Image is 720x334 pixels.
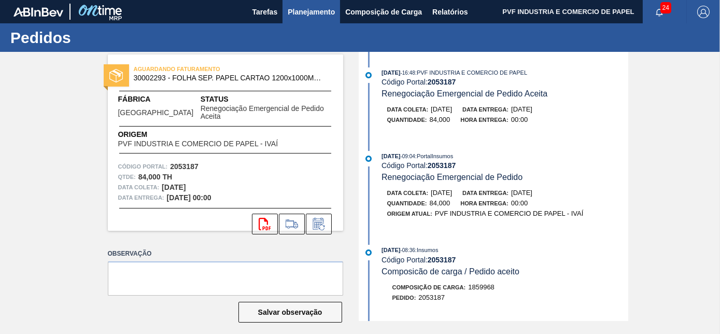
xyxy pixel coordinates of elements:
[392,284,466,290] span: Composição de Carga :
[462,190,509,196] span: Data entrega:
[118,172,136,182] span: Qtde :
[430,116,450,123] span: 84,000
[382,247,400,253] span: [DATE]
[418,294,445,301] span: 2053187
[460,117,509,123] span: Hora Entrega :
[13,7,63,17] img: TNhmsLtSVTkK8tSr43FrP2fwEKptu5GPRR3wAAAABJRU5ErkJggg==
[345,6,422,18] span: Composição de Carga
[382,256,628,264] div: Código Portal:
[108,246,343,261] label: Observação
[387,200,427,206] span: Quantidade :
[382,173,523,182] span: Renegociação Emergencial de Pedido
[511,116,528,123] span: 00:00
[401,70,415,76] span: - 16:48
[118,192,164,203] span: Data entrega:
[118,140,278,148] span: PVF INDUSTRIA E COMERCIO DE PAPEL - IVAÍ
[118,129,307,140] span: Origem
[428,256,456,264] strong: 2053187
[511,199,528,207] span: 00:00
[468,283,495,291] span: 1859968
[462,106,509,113] span: Data entrega:
[170,162,199,171] strong: 2053187
[387,211,432,217] span: Origem Atual:
[382,161,628,170] div: Código Portal:
[660,2,671,13] span: 24
[460,200,509,206] span: Hora Entrega :
[428,78,456,86] strong: 2053187
[201,94,333,105] span: Status
[252,214,278,234] div: Abrir arquivo PDF
[511,189,532,197] span: [DATE]
[162,183,186,191] strong: [DATE]
[697,6,710,18] img: Logout
[365,249,372,256] img: atual
[415,247,439,253] span: : Insumos
[382,78,628,86] div: Código Portal:
[415,69,527,76] span: : PVF INDUSTRIA E COMERCIO DE PAPEL
[401,154,415,159] span: - 09:04
[365,72,372,78] img: atual
[428,161,456,170] strong: 2053187
[387,117,427,123] span: Quantidade :
[252,6,277,18] span: Tarefas
[365,156,372,162] img: atual
[118,182,160,192] span: Data coleta:
[430,199,450,207] span: 84,000
[432,6,468,18] span: Relatórios
[138,173,172,181] strong: 84,000 TH
[387,106,429,113] span: Data coleta:
[167,193,211,202] strong: [DATE] 00:00
[118,161,168,172] span: Código Portal:
[134,64,279,74] span: AGUARDANDO FATURAMENTO
[401,247,415,253] span: - 08:36
[382,267,519,276] span: Composicão de carga / Pedido aceito
[387,190,429,196] span: Data coleta:
[306,214,332,234] div: Informar alteração no pedido
[10,32,194,44] h1: Pedidos
[382,89,547,98] span: Renegociação Emergencial de Pedido Aceita
[201,105,333,121] span: Renegociação Emergencial de Pedido Aceita
[118,109,194,117] span: [GEOGRAPHIC_DATA]
[134,74,322,82] span: 30002293 - FOLHA SEP. PAPEL CARTAO 1200x1000M 350g
[431,189,452,197] span: [DATE]
[382,153,400,159] span: [DATE]
[288,6,335,18] span: Planejamento
[431,105,452,113] span: [DATE]
[415,153,453,159] span: : PortalInsumos
[382,69,400,76] span: [DATE]
[109,69,123,82] img: status
[118,94,201,105] span: Fábrica
[392,295,416,301] span: Pedido :
[511,105,532,113] span: [DATE]
[279,214,305,234] div: Ir para Composição de Carga
[643,5,676,19] button: Notificações
[435,210,584,217] span: PVF INDUSTRIA E COMERCIO DE PAPEL - IVAÍ
[238,302,342,323] button: Salvar observação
